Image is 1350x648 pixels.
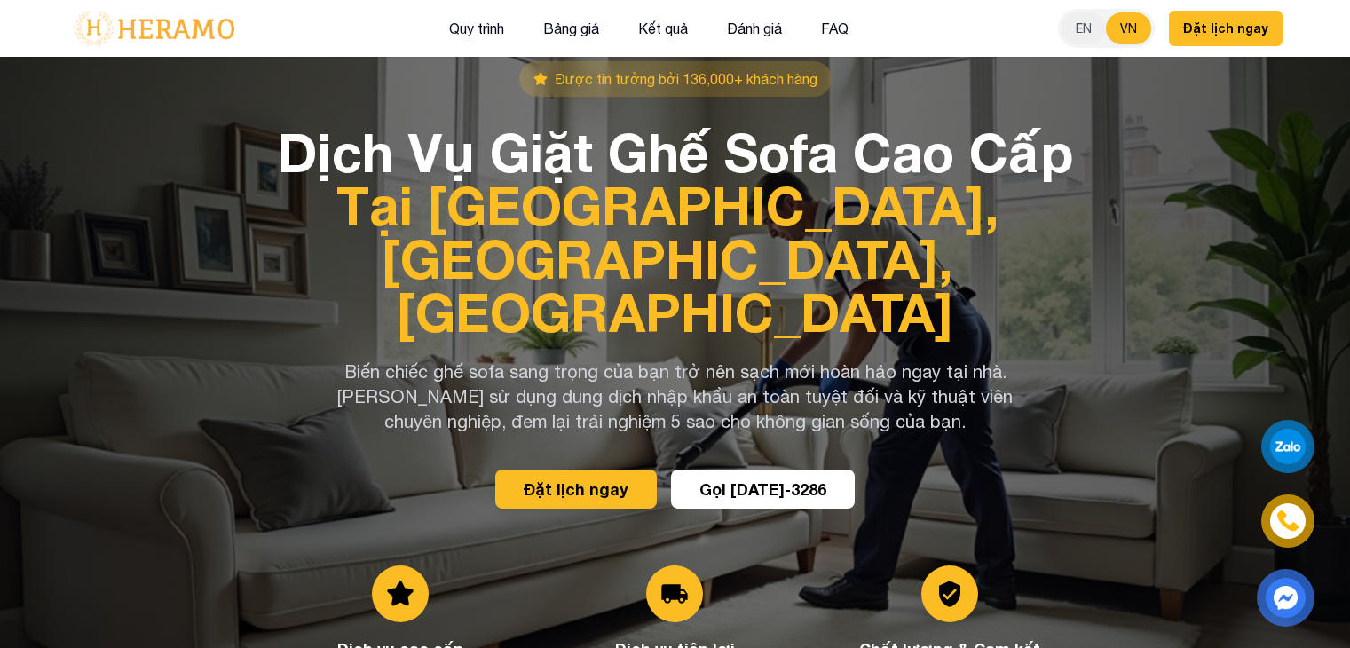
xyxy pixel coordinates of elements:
[722,17,787,40] button: Đánh giá
[1062,12,1106,44] button: EN
[1263,496,1312,545] a: phone-icon
[555,68,817,90] span: Được tin tưởng bởi 136,000+ khách hàng
[444,17,509,40] button: Quy trình
[671,470,855,509] button: Gọi [DATE]-3286
[1278,511,1299,531] img: phone-icon
[1169,11,1283,46] button: Đặt lịch ngay
[495,470,657,509] button: Đặt lịch ngay
[278,178,1073,338] span: Tại [GEOGRAPHIC_DATA], [GEOGRAPHIC_DATA], [GEOGRAPHIC_DATA]
[278,125,1073,338] h1: Dịch Vụ Giặt Ghế Sofa Cao Cấp
[538,17,604,40] button: Bảng giá
[68,10,240,47] img: logo-with-text.png
[633,17,693,40] button: Kết quả
[1106,12,1151,44] button: VN
[335,360,1016,434] p: Biến chiếc ghế sofa sang trọng của bạn trở nên sạch mới hoàn hảo ngay tại nhà. [PERSON_NAME] sử d...
[816,17,854,40] button: FAQ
